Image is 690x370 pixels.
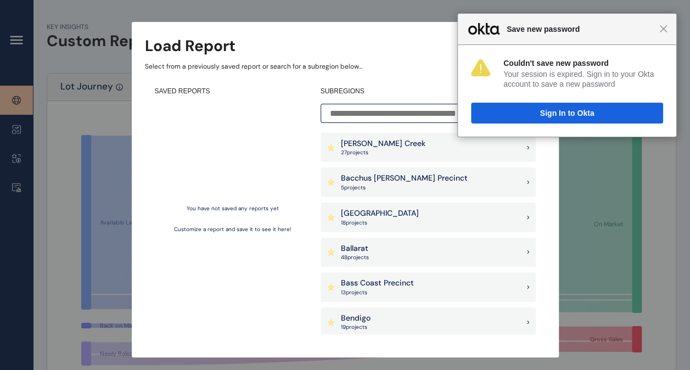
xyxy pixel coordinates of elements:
h4: SAVED REPORTS [155,87,311,96]
p: You have not saved any reports yet [187,205,279,212]
span: Close [659,25,667,33]
button: Sign In to Okta [471,103,663,124]
h4: SUBREGIONS [321,87,536,96]
div: Couldn't save new password [503,58,663,68]
span: Save new password [501,23,659,36]
img: 4LvBYCYYpWoWyuJ1JVHNRiIkgWa908llMfD4u4MVn9thWb4LAqcA2E7dTuhfAz7zqpCizxhzM8B7m4K22xBmQer5oNwiAX9iG... [471,59,490,76]
p: Customize a report and save it to see it here! [174,226,291,233]
div: Your session is expired. Sign in to your Okta account to save a new password [503,69,663,89]
p: Select from a previously saved report or search for a subregion below... [145,62,546,71]
p: 18 project s [341,219,419,227]
p: Bendigo [341,313,371,324]
p: Ballarat [341,243,369,254]
p: Bacchus [PERSON_NAME] Precinct [341,173,468,184]
p: 27 project s [341,149,425,156]
p: [GEOGRAPHIC_DATA] [341,208,419,219]
p: 5 project s [341,184,468,192]
p: 48 project s [341,254,369,261]
p: 13 project s [341,289,414,296]
h3: Load Report [145,35,235,57]
p: Bass Coast Precinct [341,278,414,289]
p: 19 project s [341,323,371,331]
p: [PERSON_NAME] Creek [341,138,425,149]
